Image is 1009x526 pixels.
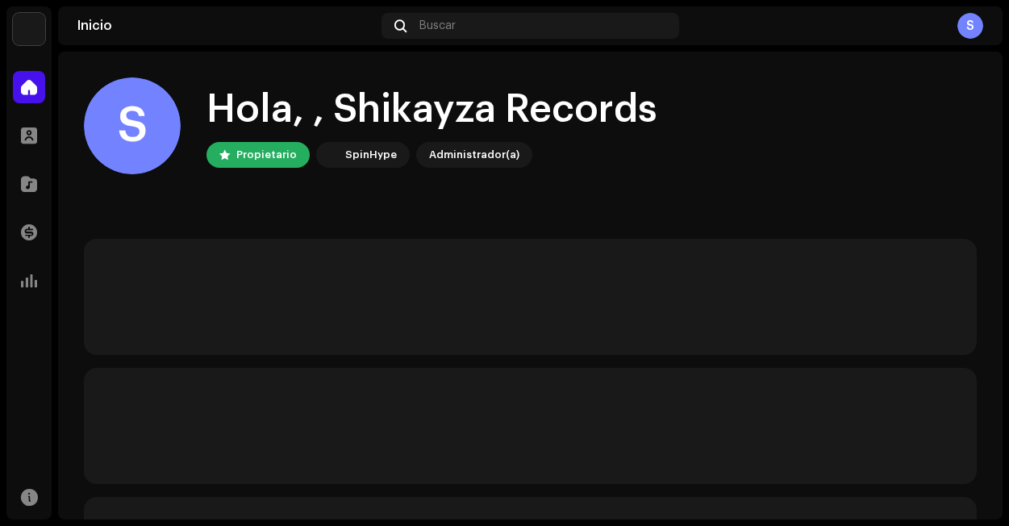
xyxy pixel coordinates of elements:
[957,13,983,39] div: S
[236,145,297,165] div: Propietario
[13,13,45,45] img: 40d31eee-25aa-4f8a-9761-0bbac6d73880
[77,19,375,32] div: Inicio
[345,145,397,165] div: SpinHype
[419,19,456,32] span: Buscar
[206,84,657,136] div: Hola, , Shikayza Records
[84,77,181,174] div: S
[429,145,519,165] div: Administrador(a)
[319,145,339,165] img: 40d31eee-25aa-4f8a-9761-0bbac6d73880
